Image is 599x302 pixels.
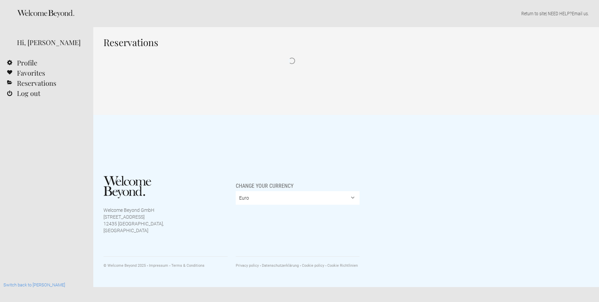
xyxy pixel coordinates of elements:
[236,263,259,268] a: Privacy policy
[169,263,205,268] a: Terms & Conditions
[260,263,299,268] a: Datenschutzerklärung
[103,10,589,17] p: | NEED HELP? .
[572,11,588,16] a: Email us
[147,263,168,268] a: Impressum
[103,263,146,268] span: © Welcome Beyond 2025
[3,282,65,287] a: Switch back to [PERSON_NAME]
[300,263,324,268] a: Cookie policy
[103,37,480,47] h1: Reservations
[103,176,151,198] img: Welcome Beyond
[236,176,293,189] span: Change your currency
[236,191,360,205] select: Change your currency
[103,207,164,234] p: Welcome Beyond GmbH [STREET_ADDRESS] 12435 [GEOGRAPHIC_DATA], [GEOGRAPHIC_DATA]
[17,37,83,47] div: Hi, [PERSON_NAME]
[325,263,358,268] a: Cookie Richtlinien
[521,11,546,16] a: Return to site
